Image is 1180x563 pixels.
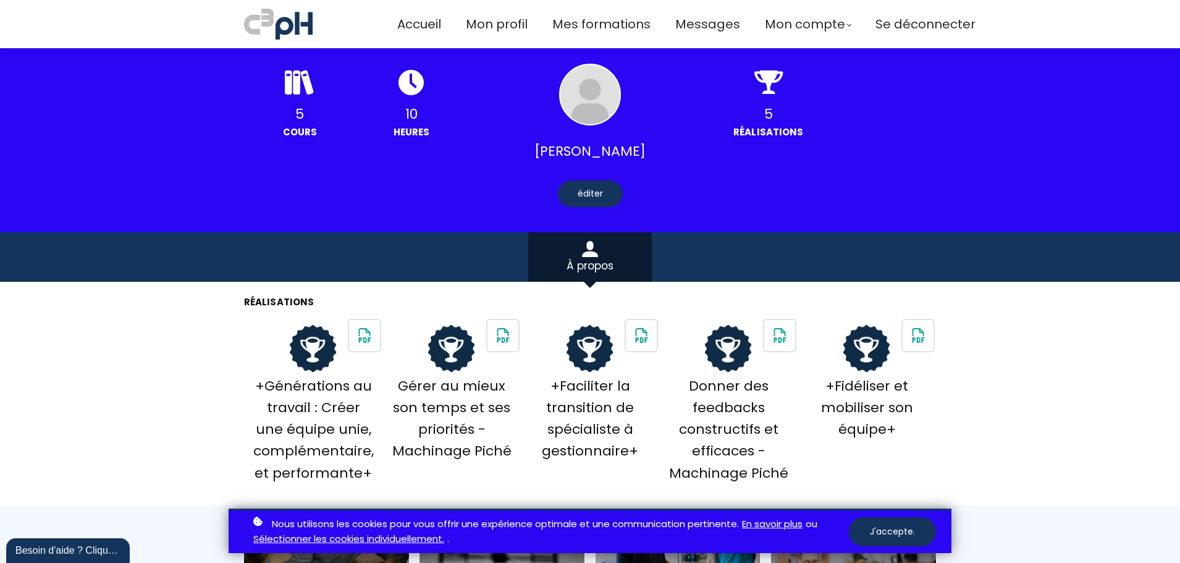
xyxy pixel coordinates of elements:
[552,14,651,35] a: Mes formations
[659,375,798,484] div: Donner des feedbacks constructifs et efficaces - Machinage Piché
[244,6,313,42] img: a70bc7685e0efc0bd0b04b3506828469.jpeg
[250,517,849,548] p: ou .
[244,375,382,484] div: +Générations au travail : Créer une équipe unie, complémentaire, et performante+
[742,517,803,532] a: En savoir plus
[521,375,659,462] div: +Faciliter la transition de spécialiste à gestionnaire+
[528,257,652,274] div: À propos
[244,125,356,139] div: Cours
[843,325,890,372] img: certificate.png
[705,325,752,372] img: certificate.png
[356,103,468,125] div: 10
[903,320,933,351] img: School
[487,320,518,351] img: School
[675,14,740,35] a: Messages
[626,320,657,351] img: School
[349,320,380,351] img: School
[356,125,468,139] div: heures
[798,375,936,441] div: +Fidéliser et mobiliser son équipe+
[253,531,444,547] a: Sélectionner les cookies individuellement.
[558,180,623,207] div: éditer
[764,320,795,351] img: School
[244,103,356,125] div: 5
[765,14,845,35] span: Mon compte
[6,536,132,563] iframe: chat widget
[712,103,824,125] div: 5
[272,517,739,532] span: Nous utilisons les cookies pour vous offrir une expérience optimale et une communication pertinente.
[466,14,528,35] a: Mon profil
[290,325,337,372] img: certificate.png
[567,325,613,372] img: certificate.png
[534,140,646,162] span: [PERSON_NAME]
[712,125,824,139] div: Réalisations
[382,375,521,462] div: Gérer au mieux son temps et ses priorités - Machinage Piché
[875,14,976,35] a: Se déconnecter
[397,14,441,35] a: Accueil
[849,517,936,546] button: J'accepte.
[428,325,475,372] img: certificate.png
[244,295,314,308] span: Réalisations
